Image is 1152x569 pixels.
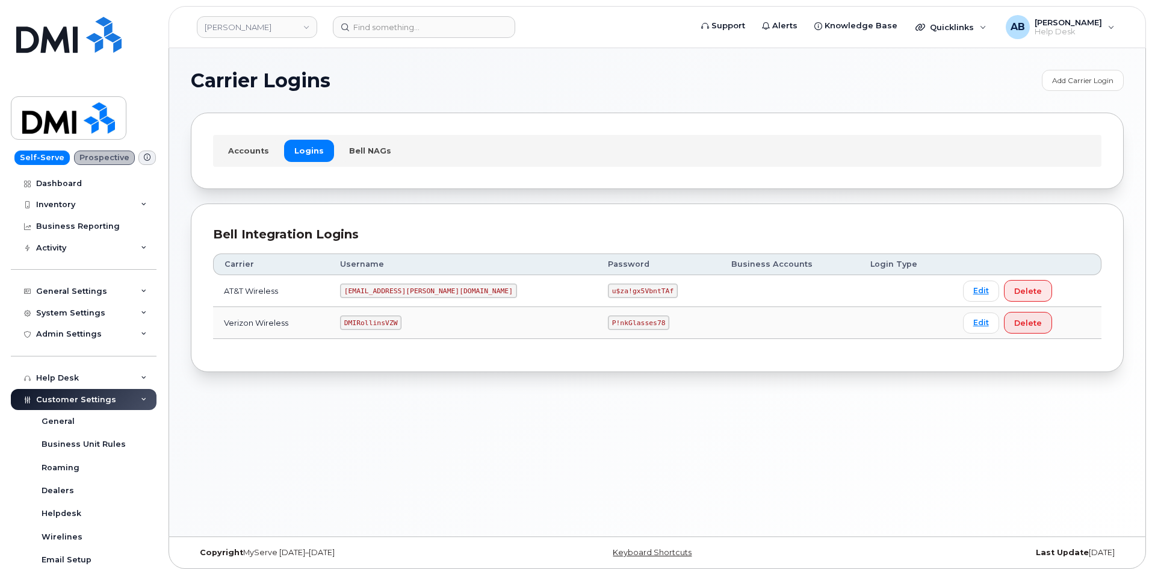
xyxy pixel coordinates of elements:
[339,140,401,161] a: Bell NAGs
[191,548,502,558] div: MyServe [DATE]–[DATE]
[1036,548,1089,557] strong: Last Update
[608,284,678,298] code: u$za!gx5VbntTAf
[340,284,517,298] code: [EMAIL_ADDRESS][PERSON_NAME][DOMAIN_NAME]
[1042,70,1124,91] a: Add Carrier Login
[813,548,1124,558] div: [DATE]
[340,316,401,330] code: DMIRollinsVZW
[191,72,330,90] span: Carrier Logins
[213,307,329,339] td: Verizon Wireless
[200,548,243,557] strong: Copyright
[1014,285,1042,297] span: Delete
[963,312,999,334] a: Edit
[1004,280,1052,302] button: Delete
[1004,312,1052,334] button: Delete
[720,253,859,275] th: Business Accounts
[213,253,329,275] th: Carrier
[218,140,279,161] a: Accounts
[213,275,329,307] td: AT&T Wireless
[613,548,692,557] a: Keyboard Shortcuts
[597,253,720,275] th: Password
[608,316,669,330] code: P!nkGlasses78
[1014,317,1042,329] span: Delete
[213,226,1101,243] div: Bell Integration Logins
[329,253,597,275] th: Username
[284,140,334,161] a: Logins
[963,281,999,302] a: Edit
[859,253,952,275] th: Login Type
